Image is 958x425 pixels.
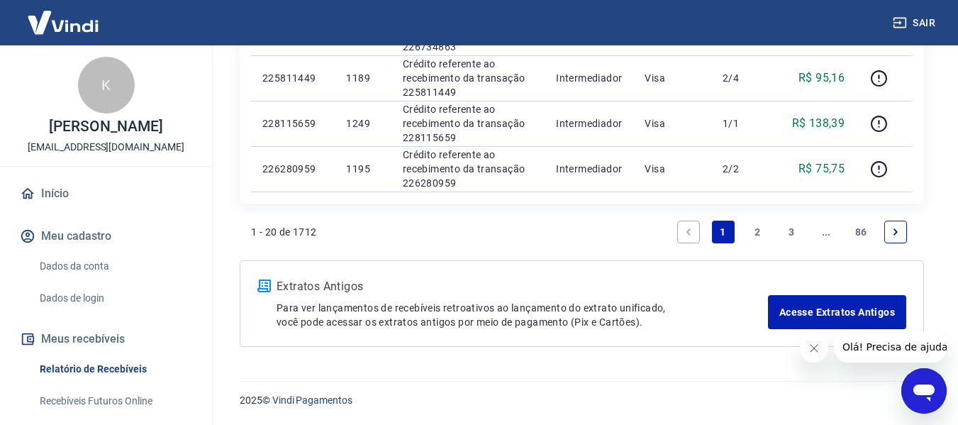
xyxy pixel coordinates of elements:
[49,119,162,134] p: [PERSON_NAME]
[17,178,195,209] a: Início
[78,57,135,114] div: K
[792,115,845,132] p: R$ 138,39
[556,71,622,85] p: Intermediador
[884,221,907,243] a: Next page
[17,324,195,355] button: Meus recebíveis
[34,387,195,416] a: Recebíveis Futuros Online
[901,368,947,414] iframe: Botão para abrir a janela de mensagens
[815,221,837,243] a: Jump forward
[677,221,700,243] a: Previous page
[277,301,768,329] p: Para ver lançamentos de recebíveis retroativos ao lançamento do extrato unificado, você pode aces...
[346,162,379,176] p: 1195
[890,10,941,36] button: Sair
[34,284,195,313] a: Dados de login
[834,331,947,363] iframe: Mensagem da empresa
[262,71,323,85] p: 225811449
[262,116,323,131] p: 228115659
[556,116,622,131] p: Intermediador
[272,394,352,406] a: Vindi Pagamentos
[556,162,622,176] p: Intermediador
[781,221,803,243] a: Page 3
[257,280,271,292] img: ícone
[262,162,323,176] p: 226280959
[712,221,735,243] a: Page 1 is your current page
[28,140,184,155] p: [EMAIL_ADDRESS][DOMAIN_NAME]
[723,116,764,131] p: 1/1
[746,221,769,243] a: Page 2
[346,71,379,85] p: 1189
[768,295,906,329] a: Acesse Extratos Antigos
[672,215,913,249] ul: Pagination
[9,10,119,21] span: Olá! Precisa de ajuda?
[34,355,195,384] a: Relatório de Recebíveis
[403,102,533,145] p: Crédito referente ao recebimento da transação 228115659
[645,71,700,85] p: Visa
[723,162,764,176] p: 2/2
[277,278,768,295] p: Extratos Antigos
[403,57,533,99] p: Crédito referente ao recebimento da transação 225811449
[403,148,533,190] p: Crédito referente ao recebimento da transação 226280959
[800,334,828,363] iframe: Fechar mensagem
[645,116,700,131] p: Visa
[17,221,195,252] button: Meu cadastro
[34,252,195,281] a: Dados da conta
[17,1,109,44] img: Vindi
[798,160,845,177] p: R$ 75,75
[240,393,924,408] p: 2025 ©
[723,71,764,85] p: 2/4
[645,162,700,176] p: Visa
[346,116,379,131] p: 1249
[251,225,317,239] p: 1 - 20 de 1712
[798,70,845,87] p: R$ 95,16
[850,221,873,243] a: Page 86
